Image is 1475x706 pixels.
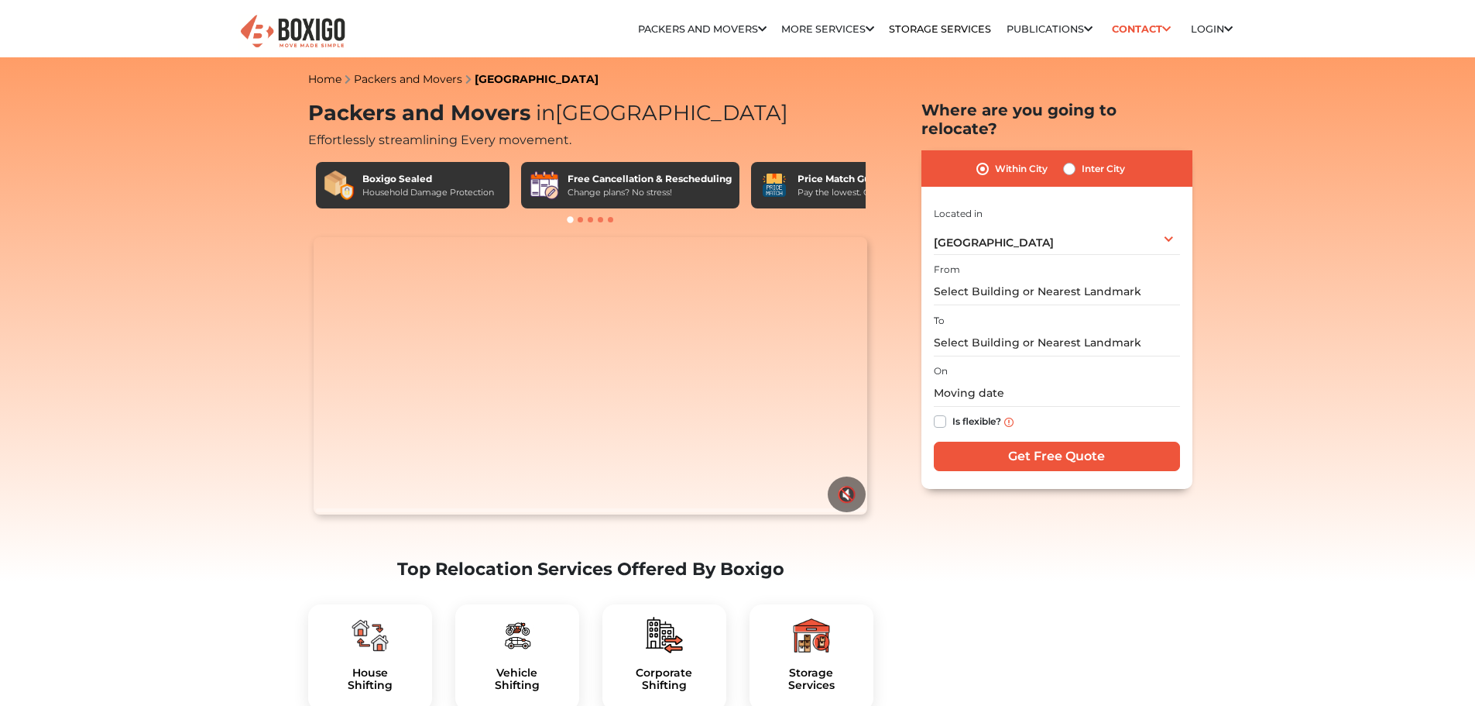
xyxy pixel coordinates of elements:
span: Effortlessly streamlining Every movement. [308,133,571,147]
input: Moving date [934,380,1180,407]
a: Contact [1107,17,1176,41]
h1: Packers and Movers [308,101,873,126]
label: Within City [995,160,1048,178]
img: boxigo_packers_and_movers_plan [793,617,830,654]
a: StorageServices [762,666,861,693]
div: Change plans? No stress! [568,186,732,199]
a: More services [781,23,874,35]
a: [GEOGRAPHIC_DATA] [475,72,599,86]
img: boxigo_packers_and_movers_plan [499,617,536,654]
a: Packers and Movers [638,23,767,35]
span: [GEOGRAPHIC_DATA] [934,236,1054,250]
a: CorporateShifting [615,666,714,693]
h5: House Shifting [321,666,420,693]
a: Publications [1007,23,1093,35]
div: Price Match Guarantee [798,172,915,186]
a: VehicleShifting [468,666,567,693]
h5: Corporate Shifting [615,666,714,693]
h5: Vehicle Shifting [468,666,567,693]
div: Free Cancellation & Rescheduling [568,172,732,186]
label: Inter City [1082,160,1125,178]
img: Boxigo [238,13,347,51]
a: Login [1191,23,1233,35]
div: Boxigo Sealed [362,172,494,186]
img: Boxigo Sealed [324,170,355,201]
label: To [934,314,945,328]
input: Select Building or Nearest Landmark [934,278,1180,305]
label: Is flexible? [952,412,1001,429]
a: HouseShifting [321,666,420,693]
h2: Top Relocation Services Offered By Boxigo [308,559,873,580]
label: Located in [934,207,983,221]
div: Household Damage Protection [362,186,494,199]
img: boxigo_packers_and_movers_plan [646,617,683,654]
img: Free Cancellation & Rescheduling [529,170,560,201]
a: Home [308,72,341,86]
img: info [1004,418,1014,427]
img: Price Match Guarantee [759,170,790,201]
input: Get Free Quote [934,442,1180,471]
a: Packers and Movers [354,72,462,86]
a: Storage Services [889,23,991,35]
video: Your browser does not support the video tag. [314,237,867,515]
span: in [536,100,555,126]
h2: Where are you going to relocate? [921,101,1192,138]
img: boxigo_packers_and_movers_plan [352,617,389,654]
h5: Storage Services [762,666,861,693]
span: [GEOGRAPHIC_DATA] [530,100,788,126]
label: From [934,263,960,277]
input: Select Building or Nearest Landmark [934,329,1180,356]
button: 🔇 [828,477,866,512]
label: On [934,364,948,378]
div: Pay the lowest. Guaranteed! [798,186,915,199]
